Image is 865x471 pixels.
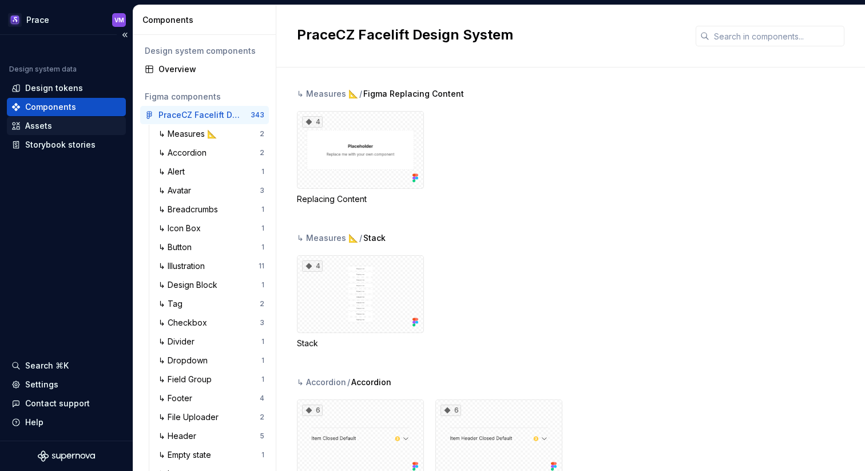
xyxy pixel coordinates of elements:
[359,88,362,100] span: /
[260,394,264,403] div: 4
[259,262,264,271] div: 11
[7,357,126,375] button: Search ⌘K
[117,27,133,43] button: Collapse sidebar
[154,181,269,200] a: ↳ Avatar3
[297,338,424,349] div: Stack
[158,223,205,234] div: ↳ Icon Box
[261,167,264,176] div: 1
[154,257,269,275] a: ↳ Illustration11
[25,139,96,151] div: Storybook stories
[261,205,264,214] div: 1
[154,276,269,294] a: ↳ Design Block1
[158,374,216,385] div: ↳ Field Group
[154,163,269,181] a: ↳ Alert1
[154,125,269,143] a: ↳ Measures 📐2
[25,398,90,409] div: Contact support
[260,148,264,157] div: 2
[158,242,196,253] div: ↳ Button
[7,136,126,154] a: Storybook stories
[158,411,223,423] div: ↳ File Uploader
[302,116,323,128] div: 4
[2,7,130,32] button: PraceVM
[158,449,216,461] div: ↳ Empty state
[709,26,844,46] input: Search in components...
[158,204,223,215] div: ↳ Breadcrumbs
[363,88,464,100] span: Figma Replacing Content
[154,314,269,332] a: ↳ Checkbox3
[9,65,77,74] div: Design system data
[7,98,126,116] a: Components
[142,14,271,26] div: Components
[7,117,126,135] a: Assets
[114,15,124,25] div: VM
[260,413,264,422] div: 2
[158,64,264,75] div: Overview
[158,317,212,328] div: ↳ Checkbox
[297,193,424,205] div: Replacing Content
[297,255,424,349] div: 4Stack
[25,101,76,113] div: Components
[441,405,461,416] div: 6
[347,377,350,388] span: /
[260,186,264,195] div: 3
[154,144,269,162] a: ↳ Accordion2
[351,377,391,388] span: Accordion
[359,232,362,244] span: /
[25,82,83,94] div: Design tokens
[261,337,264,346] div: 1
[25,360,69,371] div: Search ⌘K
[158,166,189,177] div: ↳ Alert
[297,88,358,100] div: ↳ Measures 📐
[158,147,211,159] div: ↳ Accordion
[260,318,264,327] div: 3
[154,295,269,313] a: ↳ Tag2
[38,450,95,462] svg: Supernova Logo
[261,224,264,233] div: 1
[158,279,222,291] div: ↳ Design Block
[158,336,199,347] div: ↳ Divider
[7,394,126,413] button: Contact support
[154,219,269,238] a: ↳ Icon Box1
[154,238,269,256] a: ↳ Button1
[7,375,126,394] a: Settings
[154,408,269,426] a: ↳ File Uploader2
[158,128,221,140] div: ↳ Measures 📐
[158,260,209,272] div: ↳ Illustration
[251,110,264,120] div: 343
[260,299,264,308] div: 2
[261,280,264,290] div: 1
[261,243,264,252] div: 1
[145,45,264,57] div: Design system components
[8,13,22,27] img: 63932fde-23f0-455f-9474-7c6a8a4930cd.png
[7,413,126,432] button: Help
[297,377,346,388] div: ↳ Accordion
[154,427,269,445] a: ↳ Header5
[297,111,424,205] div: 4Replacing Content
[302,405,323,416] div: 6
[7,79,126,97] a: Design tokens
[261,375,264,384] div: 1
[158,355,212,366] div: ↳ Dropdown
[154,333,269,351] a: ↳ Divider1
[261,356,264,365] div: 1
[145,91,264,102] div: Figma components
[154,351,269,370] a: ↳ Dropdown1
[158,298,187,310] div: ↳ Tag
[302,260,323,272] div: 4
[25,379,58,390] div: Settings
[154,370,269,389] a: ↳ Field Group1
[158,393,197,404] div: ↳ Footer
[158,430,201,442] div: ↳ Header
[26,14,49,26] div: Prace
[158,109,244,121] div: PraceCZ Facelift Design System
[260,129,264,138] div: 2
[25,417,43,428] div: Help
[25,120,52,132] div: Assets
[297,232,358,244] div: ↳ Measures 📐
[154,389,269,407] a: ↳ Footer4
[140,106,269,124] a: PraceCZ Facelift Design System343
[154,200,269,219] a: ↳ Breadcrumbs1
[261,450,264,460] div: 1
[154,446,269,464] a: ↳ Empty state1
